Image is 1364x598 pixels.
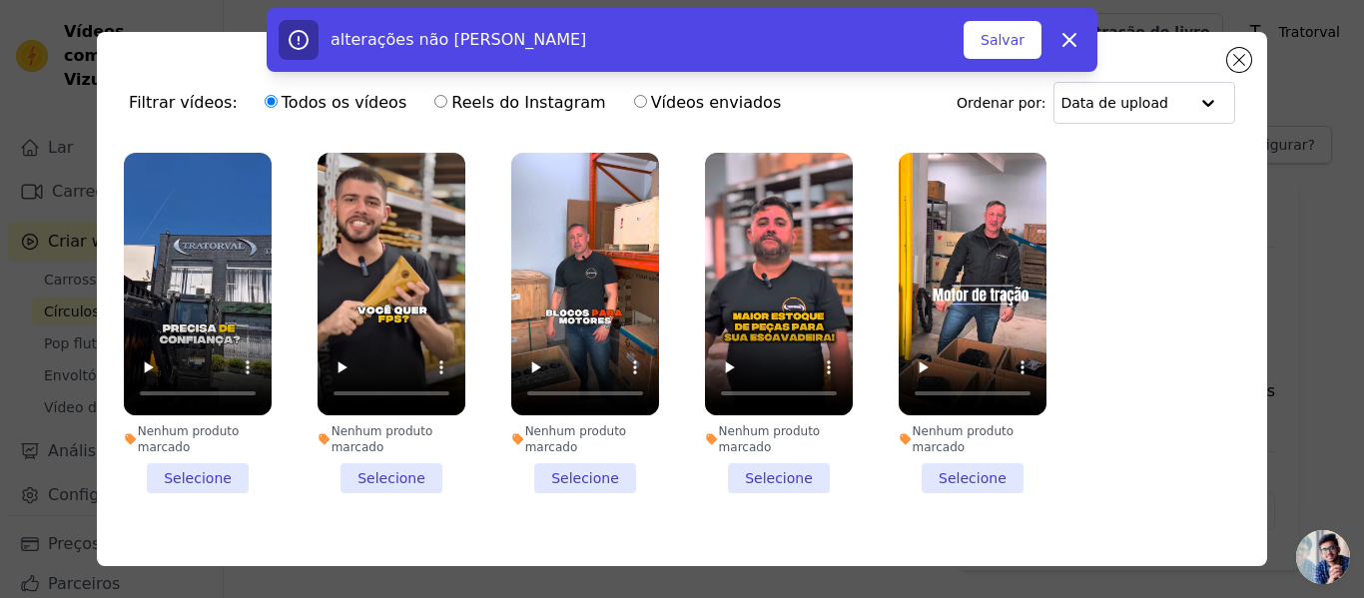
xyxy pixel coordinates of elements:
[138,424,240,454] font: Nenhum produto marcado
[1296,530,1350,584] a: Bate-papo aberto
[451,93,605,112] font: Reels do Instagram
[981,32,1024,48] font: Salvar
[957,95,1045,111] font: Ordenar por:
[651,93,782,112] font: Vídeos enviados
[719,424,821,454] font: Nenhum produto marcado
[282,93,406,112] font: Todos os vídeos
[332,424,433,454] font: Nenhum produto marcado
[129,93,238,112] font: Filtrar vídeos:
[913,424,1015,454] font: Nenhum produto marcado
[964,21,1041,59] button: Salvar
[331,30,586,49] font: alterações não [PERSON_NAME]
[525,424,627,454] font: Nenhum produto marcado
